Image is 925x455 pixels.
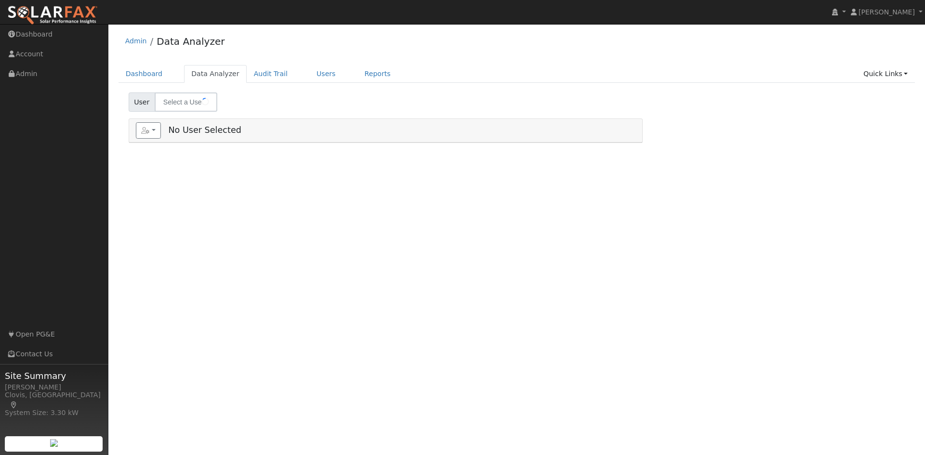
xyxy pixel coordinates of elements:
span: [PERSON_NAME] [859,8,915,16]
a: Users [309,65,343,83]
h5: No User Selected [136,122,635,139]
input: Select a User [155,92,217,112]
img: SolarFax [7,5,98,26]
img: retrieve [50,439,58,447]
a: Dashboard [119,65,170,83]
a: Data Analyzer [157,36,225,47]
div: [PERSON_NAME] [5,382,103,392]
div: System Size: 3.30 kW [5,408,103,418]
a: Map [10,401,18,409]
a: Quick Links [856,65,915,83]
a: Admin [125,37,147,45]
span: Site Summary [5,369,103,382]
a: Audit Trail [247,65,295,83]
a: Data Analyzer [184,65,247,83]
span: User [129,92,155,112]
div: Clovis, [GEOGRAPHIC_DATA] [5,390,103,410]
a: Reports [357,65,398,83]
